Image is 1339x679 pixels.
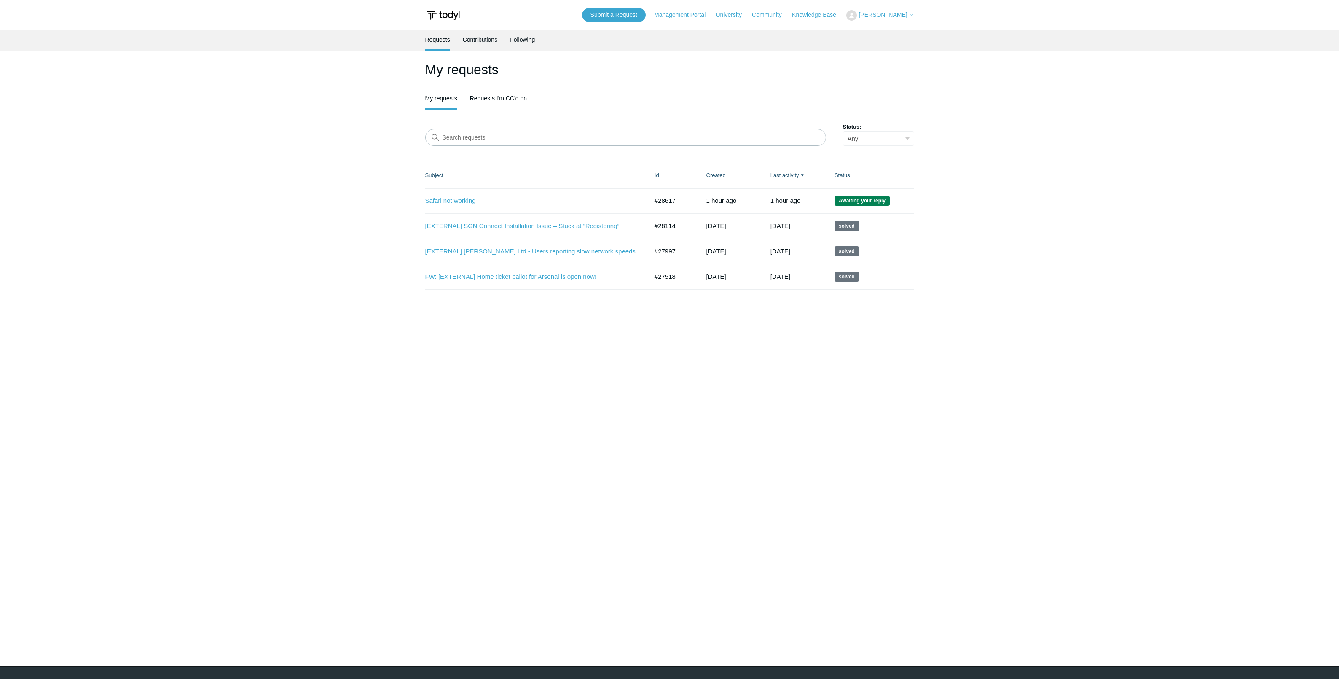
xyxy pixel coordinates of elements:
time: 09/09/2025, 13:49 [706,248,726,255]
th: Id [646,163,698,188]
td: #27997 [646,239,698,264]
span: [PERSON_NAME] [859,11,907,18]
span: ▼ [800,172,805,178]
a: Management Portal [654,11,714,19]
img: Todyl Support Center Help Center home page [425,8,461,23]
time: 10/02/2025, 22:54 [770,197,801,204]
time: 10/02/2025, 22:48 [706,197,737,204]
h1: My requests [425,59,914,80]
td: #28617 [646,188,698,213]
a: Contributions [463,30,498,49]
a: FW: [EXTERNAL] Home ticket ballot for Arsenal is open now! [425,272,636,282]
td: #28114 [646,213,698,239]
span: We are waiting for you to respond [835,196,890,206]
a: My requests [425,89,457,108]
span: This request has been solved [835,246,859,256]
a: Safari not working [425,196,636,206]
a: Submit a Request [582,8,646,22]
a: Knowledge Base [792,11,845,19]
time: 09/15/2025, 14:57 [706,222,726,229]
a: [EXTERNAL] [PERSON_NAME] Ltd - Users reporting slow network speeds [425,247,636,256]
a: University [716,11,750,19]
span: This request has been solved [835,221,859,231]
a: Community [752,11,790,19]
a: [EXTERNAL] SGN Connect Installation Issue – Stuck at “Registering” [425,221,636,231]
td: #27518 [646,264,698,289]
th: Status [826,163,914,188]
time: 09/23/2025, 22:02 [770,222,790,229]
a: Last activity▼ [770,172,799,178]
time: 09/08/2025, 01:01 [770,273,790,280]
th: Subject [425,163,646,188]
button: [PERSON_NAME] [846,10,914,21]
span: This request has been solved [835,272,859,282]
a: Created [706,172,726,178]
a: Requests [425,30,450,49]
label: Status: [843,123,914,131]
time: 09/17/2025, 21:02 [770,248,790,255]
input: Search requests [425,129,826,146]
a: Following [510,30,535,49]
a: Requests I'm CC'd on [470,89,527,108]
time: 08/18/2025, 23:15 [706,273,726,280]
